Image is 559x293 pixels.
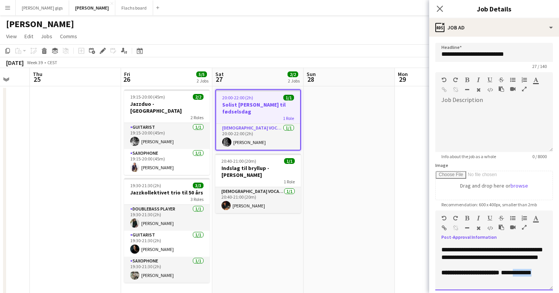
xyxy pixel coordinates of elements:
[193,183,204,188] span: 3/3
[33,71,42,78] span: Thu
[522,77,527,83] button: Ordered List
[476,225,481,231] button: Clear Formatting
[464,215,470,221] button: Bold
[41,33,52,40] span: Jobs
[25,60,44,65] span: Week 39
[124,231,210,257] app-card-role: Guitarist1/119:30-21:30 (2h)[PERSON_NAME]
[38,31,55,41] a: Jobs
[441,215,447,221] button: Undo
[510,86,515,92] button: Insert video
[435,202,543,207] span: Recommendation: 600 x 400px, smaller than 2mb
[215,154,301,213] app-job-card: 20:40-21:00 (20m)1/1Indslag til bryllup - [PERSON_NAME]1 Role[DEMOGRAPHIC_DATA] Vocal + Guitar1/1...
[522,224,527,230] button: Fullscreen
[47,60,57,65] div: CEST
[476,77,481,83] button: Italic
[510,224,515,230] button: Insert video
[222,95,253,100] span: 20:00-22:00 (2h)
[124,100,210,114] h3: Jazzduo - [GEOGRAPHIC_DATA]
[510,215,515,221] button: Unordered List
[214,75,224,84] span: 27
[499,224,504,230] button: Paste as plain text
[522,215,527,221] button: Ordered List
[397,75,408,84] span: 29
[288,78,300,84] div: 2 Jobs
[69,0,115,15] button: [PERSON_NAME]
[215,89,301,151] app-job-card: 20:00-22:00 (2h)1/1Solist [PERSON_NAME] til fødselsdag1 Role[DEMOGRAPHIC_DATA] Vocal + guitar1/12...
[193,94,204,100] span: 2/2
[487,87,493,93] button: HTML Code
[216,101,300,115] h3: Solist [PERSON_NAME] til fødselsdag
[487,215,493,221] button: Underline
[191,196,204,202] span: 3 Roles
[124,178,210,283] app-job-card: 19:30-21:30 (2h)3/3Jazzkollektivet trio til 50 års3 RolesDoublebass Player1/119:30-21:30 (2h)[PER...
[215,71,224,78] span: Sat
[6,33,17,40] span: View
[124,89,210,175] app-job-card: 19:15-20:00 (45m)2/2Jazzduo - [GEOGRAPHIC_DATA]2 RolesGuitarist1/119:15-20:00 (45m)[PERSON_NAME]S...
[453,215,458,221] button: Redo
[526,154,553,159] span: 0 / 8000
[499,215,504,221] button: Strikethrough
[464,77,470,83] button: Bold
[429,4,559,14] h3: Job Details
[284,179,295,185] span: 1 Role
[284,158,295,164] span: 1/1
[124,71,130,78] span: Fri
[21,31,36,41] a: Edit
[124,149,210,175] app-card-role: Saxophone1/119:15-20:00 (45m)[PERSON_NAME]
[499,77,504,83] button: Strikethrough
[130,183,161,188] span: 19:30-21:30 (2h)
[435,154,502,159] span: Info about the job as a whole
[191,115,204,120] span: 2 Roles
[16,0,69,15] button: [PERSON_NAME] gigs
[476,87,481,93] button: Clear Formatting
[476,215,481,221] button: Italic
[215,165,301,178] h3: Indslag til bryllup - [PERSON_NAME]
[526,63,553,69] span: 27 / 140
[124,123,210,149] app-card-role: Guitarist1/119:15-20:00 (45m)[PERSON_NAME]
[487,225,493,231] button: HTML Code
[522,86,527,92] button: Fullscreen
[6,18,74,30] h1: [PERSON_NAME]
[453,77,458,83] button: Redo
[288,71,298,77] span: 2/2
[510,77,515,83] button: Unordered List
[196,71,207,77] span: 5/5
[216,124,300,150] app-card-role: [DEMOGRAPHIC_DATA] Vocal + guitar1/120:00-22:00 (2h)[PERSON_NAME]
[441,77,447,83] button: Undo
[215,187,301,213] app-card-role: [DEMOGRAPHIC_DATA] Vocal + Guitar1/120:40-21:00 (20m)[PERSON_NAME]
[283,115,294,121] span: 1 Role
[3,31,20,41] a: View
[57,31,80,41] a: Comms
[221,158,256,164] span: 20:40-21:00 (20m)
[429,18,559,37] div: Job Ad
[305,75,316,84] span: 28
[124,205,210,231] app-card-role: Doublebass Player1/119:30-21:30 (2h)[PERSON_NAME]
[487,77,493,83] button: Underline
[123,75,130,84] span: 26
[130,94,165,100] span: 19:15-20:00 (45m)
[60,33,77,40] span: Comms
[464,87,470,93] button: Horizontal Line
[499,86,504,92] button: Paste as plain text
[197,78,208,84] div: 2 Jobs
[398,71,408,78] span: Mon
[533,77,538,83] button: Text Color
[24,33,33,40] span: Edit
[124,257,210,283] app-card-role: Saxophone1/119:30-21:30 (2h)[PERSON_NAME]
[6,59,24,66] div: [DATE]
[441,225,447,231] button: Insert Link
[124,189,210,196] h3: Jazzkollektivet trio til 50 års
[307,71,316,78] span: Sun
[115,0,153,15] button: Flachs board
[533,215,538,221] button: Text Color
[283,95,294,100] span: 1/1
[464,225,470,231] button: Horizontal Line
[32,75,42,84] span: 25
